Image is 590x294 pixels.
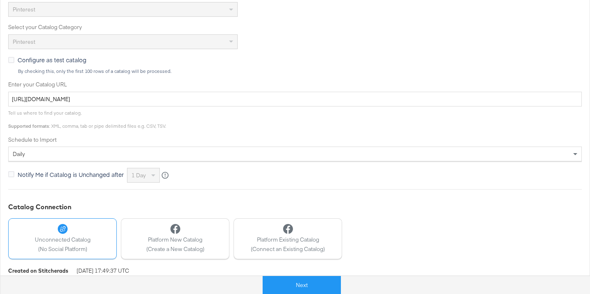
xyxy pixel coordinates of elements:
button: Platform Existing Catalog(Connect an Existing Catalog) [234,218,342,259]
div: Created on Stitcherads [8,267,68,275]
button: Unconnected Catalog(No Social Platform) [8,218,117,259]
label: Select your Catalog Category [8,23,582,31]
span: Configure as test catalog [18,56,86,64]
span: 1 day [132,172,146,179]
button: Platform New Catalog(Create a New Catalog) [121,218,229,259]
label: Schedule to Import [8,136,582,144]
div: By checking this, only the first 100 rows of a catalog will be processed. [18,68,582,74]
span: Platform Existing Catalog [251,236,325,244]
span: (Connect an Existing Catalog) [251,245,325,253]
span: Unconnected Catalog [35,236,91,244]
span: Tell us where to find your catalog. : XML, comma, tab or pipe delimited files e.g. CSV, TSV. [8,110,166,129]
span: daily [13,150,25,158]
span: [DATE] 17:49:37 UTC [77,267,129,277]
label: Enter your Catalog URL [8,81,582,88]
div: Catalog Connection [8,202,582,212]
span: (No Social Platform) [35,245,91,253]
span: Platform New Catalog [146,236,204,244]
span: Pinterest [13,6,35,13]
strong: Supported formats [8,123,49,129]
span: (Create a New Catalog) [146,245,204,253]
span: Notify Me if Catalog is Unchanged after [18,170,124,179]
input: Enter Catalog URL, e.g. http://www.example.com/products.xml [8,92,582,107]
span: Pinterest [13,38,35,45]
